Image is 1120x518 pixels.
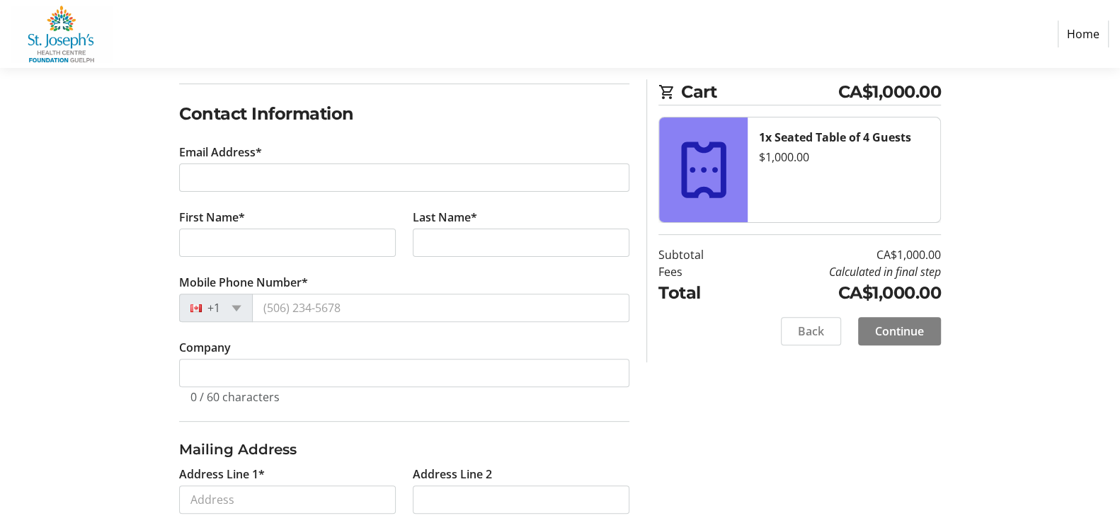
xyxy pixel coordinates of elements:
a: Home [1058,21,1109,47]
label: Company [179,339,231,356]
span: Cart [681,79,838,105]
td: Calculated in final step [740,263,941,280]
div: $1,000.00 [759,149,929,166]
td: Fees [658,263,740,280]
h3: Mailing Address [179,439,629,460]
button: Back [781,317,841,345]
input: (506) 234-5678 [252,294,629,322]
td: Subtotal [658,246,740,263]
input: Address [179,485,396,514]
label: Last Name* [413,209,477,226]
span: Continue [875,323,924,340]
img: St. Joseph's Health Centre Foundation Guelph's Logo [11,6,112,62]
td: CA$1,000.00 [740,280,941,306]
strong: 1x Seated Table of 4 Guests [759,129,911,145]
label: Mobile Phone Number* [179,274,308,291]
label: Address Line 2 [413,466,492,483]
span: CA$1,000.00 [838,79,942,105]
label: First Name* [179,209,245,226]
h2: Contact Information [179,101,629,127]
tr-character-limit: 0 / 60 characters [190,389,280,405]
label: Email Address* [179,144,262,161]
td: CA$1,000.00 [740,246,941,263]
button: Continue [858,317,941,345]
span: Back [798,323,824,340]
td: Total [658,280,740,306]
label: Address Line 1* [179,466,265,483]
